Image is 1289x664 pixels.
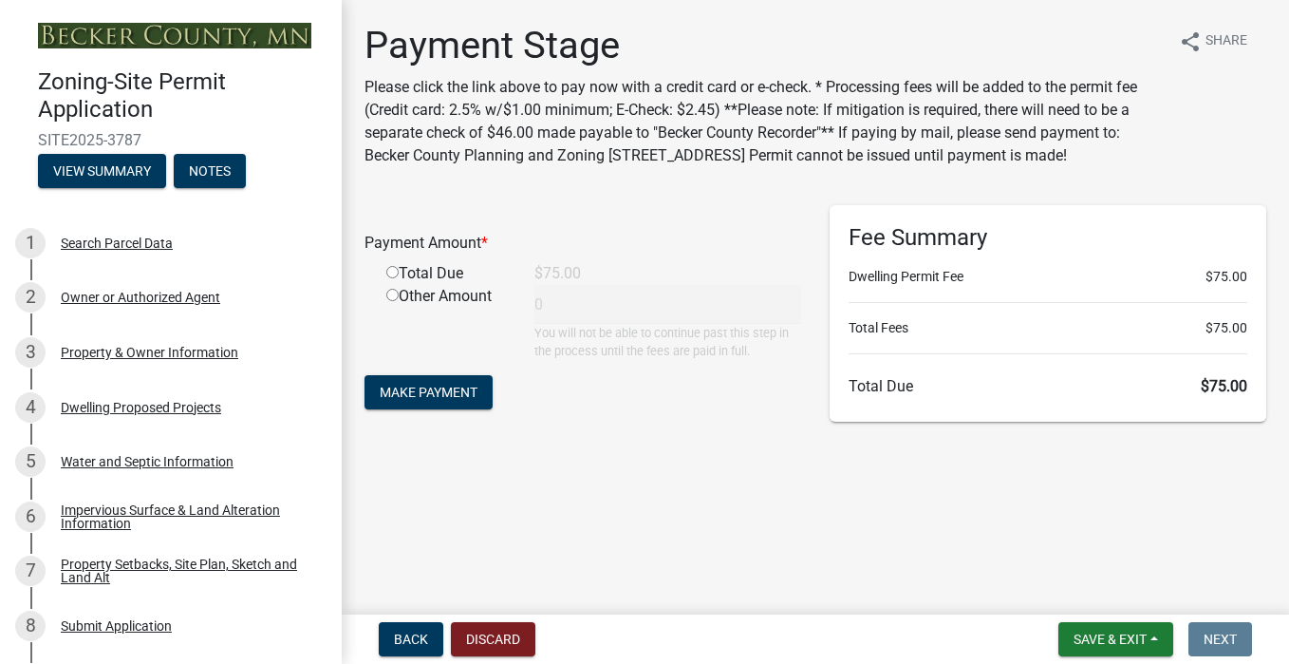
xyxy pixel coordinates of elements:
[61,237,173,250] div: Search Parcel Data
[15,446,46,477] div: 5
[380,385,477,400] span: Make Payment
[15,556,46,586] div: 7
[849,318,1247,338] li: Total Fees
[1205,267,1247,287] span: $75.00
[849,267,1247,287] li: Dwelling Permit Fee
[15,611,46,641] div: 8
[364,76,1164,167] p: Please click the link above to pay now with a credit card or e-check. * Processing fees will be a...
[1058,622,1173,656] button: Save & Exit
[38,68,327,123] h4: Zoning-Site Permit Application
[61,291,220,304] div: Owner or Authorized Agent
[1205,318,1247,338] span: $75.00
[394,632,428,647] span: Back
[1074,632,1147,647] span: Save & Exit
[15,337,46,368] div: 3
[15,392,46,423] div: 4
[38,164,166,180] wm-modal-confirm: Summary
[61,619,172,633] div: Submit Application
[364,375,493,409] button: Make Payment
[1179,30,1202,53] i: share
[1188,622,1252,656] button: Next
[1205,30,1247,53] span: Share
[15,502,46,532] div: 6
[372,262,520,285] div: Total Due
[849,224,1247,252] h6: Fee Summary
[38,131,304,149] span: SITE2025-3787
[379,622,443,656] button: Back
[61,558,311,584] div: Property Setbacks, Site Plan, Sketch and Land Alt
[849,377,1247,395] h6: Total Due
[61,401,221,414] div: Dwelling Proposed Projects
[38,154,166,188] button: View Summary
[350,232,815,255] div: Payment Amount
[372,285,520,360] div: Other Amount
[38,23,311,48] img: Becker County, Minnesota
[15,228,46,258] div: 1
[1164,23,1262,60] button: shareShare
[61,346,238,359] div: Property & Owner Information
[61,455,234,468] div: Water and Septic Information
[451,622,535,656] button: Discard
[364,23,1164,68] h1: Payment Stage
[1204,632,1237,647] span: Next
[61,503,311,530] div: Impervious Surface & Land Alteration Information
[1201,377,1247,395] span: $75.00
[174,154,246,188] button: Notes
[15,282,46,313] div: 2
[174,164,246,180] wm-modal-confirm: Notes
